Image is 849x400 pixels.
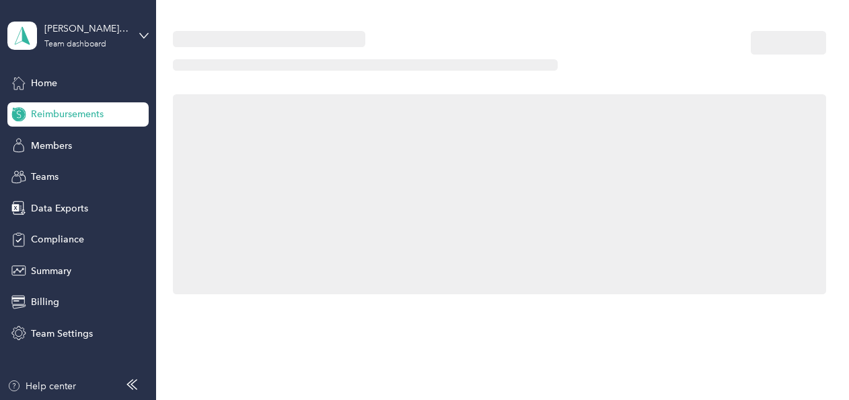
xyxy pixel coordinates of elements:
span: Reimbursements [31,107,104,121]
iframe: Everlance-gr Chat Button Frame [774,325,849,400]
span: Billing [31,295,59,309]
span: Members [31,139,72,153]
span: Compliance [31,232,84,246]
span: Data Exports [31,201,88,215]
span: Summary [31,264,71,278]
button: Help center [7,379,76,393]
span: Teams [31,170,59,184]
div: [PERSON_NAME] GROUP LLC [44,22,128,36]
span: Home [31,76,57,90]
span: Team Settings [31,327,93,341]
div: Team dashboard [44,40,106,48]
